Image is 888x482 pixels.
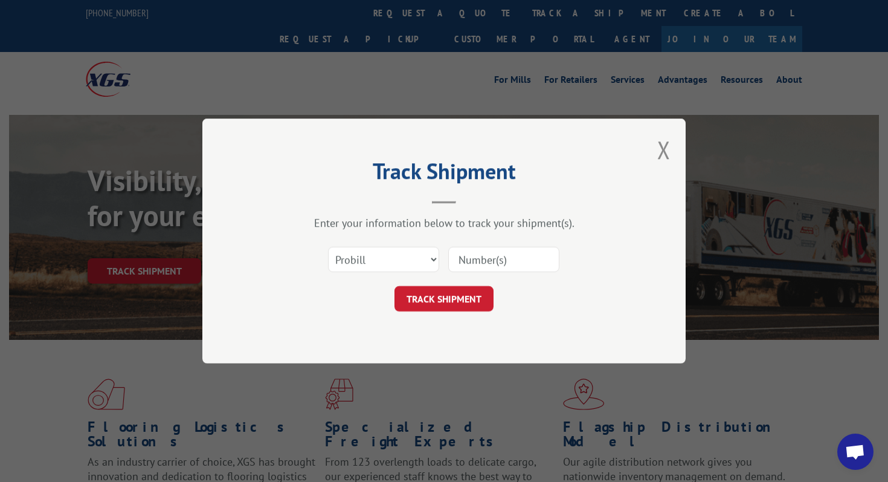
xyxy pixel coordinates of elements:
[263,216,625,230] div: Enter your information below to track your shipment(s).
[263,163,625,186] h2: Track Shipment
[837,434,874,470] div: Open chat
[394,286,494,311] button: TRACK SHIPMENT
[448,247,559,272] input: Number(s)
[657,134,671,166] button: Close modal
